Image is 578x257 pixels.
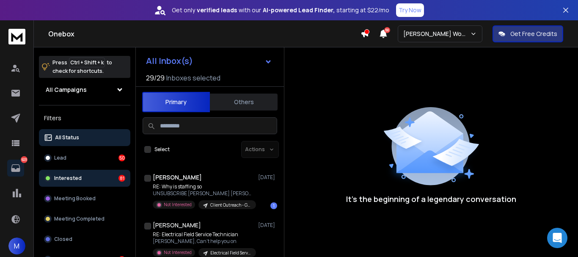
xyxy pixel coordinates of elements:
a: 923 [7,160,24,177]
p: Lead [54,155,66,161]
button: Closed [39,231,130,248]
p: Electrical Field Service Technician [210,250,251,256]
p: [PERSON_NAME] Workspace [403,30,470,38]
span: 50 [384,27,390,33]
p: [DATE] [258,174,277,181]
button: Others [210,93,278,111]
button: All Inbox(s) [139,53,279,69]
span: 29 / 29 [146,73,165,83]
p: Get Free Credits [510,30,557,38]
button: Primary [142,92,210,112]
p: Not Interested [164,249,192,256]
button: Interested81 [39,170,130,187]
strong: AI-powered Lead Finder, [263,6,335,14]
strong: verified leads [197,6,237,14]
p: Meeting Booked [54,195,96,202]
p: [PERSON_NAME], Can't help you on [153,238,254,245]
p: Client Outreach - General Industry 10% [210,202,251,208]
p: Press to check for shortcuts. [52,58,112,75]
p: Interested [54,175,82,182]
p: Meeting Completed [54,216,105,222]
h1: [PERSON_NAME] [153,221,201,229]
p: RE: Why is staffing so [153,183,254,190]
button: Meeting Completed [39,210,130,227]
p: Try Now [399,6,421,14]
p: It’s the beginning of a legendary conversation [346,193,516,205]
h1: [PERSON_NAME] [153,173,202,182]
button: All Campaigns [39,81,130,98]
p: All Status [55,134,79,141]
p: UNSUBSCRIBE [PERSON_NAME] [PERSON_NAME] of [153,190,254,197]
div: Open Intercom Messenger [547,228,567,248]
div: 1 [270,202,277,209]
img: logo [8,29,25,44]
button: Meeting Booked [39,190,130,207]
button: All Status [39,129,130,146]
p: Not Interested [164,202,192,208]
button: Get Free Credits [493,25,563,42]
p: Closed [54,236,72,243]
button: Try Now [396,3,424,17]
p: [DATE] [258,222,277,229]
h3: Filters [39,112,130,124]
button: Lead50 [39,149,130,166]
p: RE: Electrical Field Service Technician [153,231,254,238]
label: Select [154,146,170,153]
p: Get only with our starting at $22/mo [172,6,389,14]
h1: Onebox [48,29,361,39]
div: 81 [118,175,125,182]
button: M [8,238,25,254]
p: 923 [21,156,28,163]
div: 50 [118,155,125,161]
h3: Inboxes selected [166,73,220,83]
h1: All Inbox(s) [146,57,193,65]
h1: All Campaigns [46,86,87,94]
span: Ctrl + Shift + k [69,58,105,67]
